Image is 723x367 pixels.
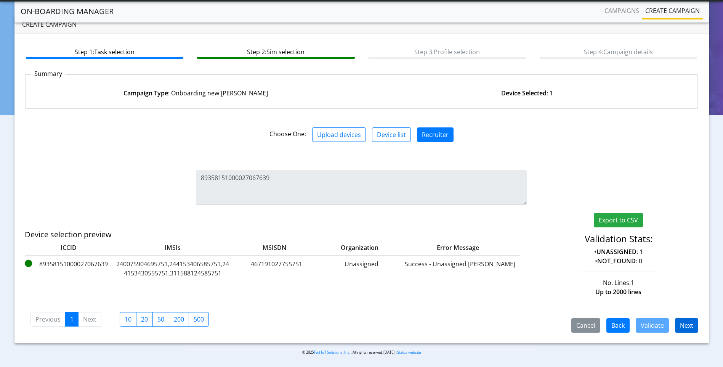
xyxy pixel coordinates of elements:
[312,127,366,142] button: Upload devices
[14,15,709,34] div: Create campaign
[631,278,634,287] span: 1
[115,243,230,252] label: IMSIs
[25,243,112,252] label: ICCID
[594,213,643,227] button: Export to CSV
[539,256,698,266] p: • : 0
[269,130,306,138] span: Choose One:
[417,127,454,142] button: Recruiter
[642,3,703,18] a: Create campaign
[65,312,79,327] a: 1
[540,44,697,59] btn: Step 4: Campaign details
[596,248,636,256] strong: UNASSIGNED
[152,312,169,327] label: 50
[368,44,526,59] btn: Step 3: Profile selection
[533,287,704,296] div: Up to 2000 lines
[115,259,230,278] label: 240075904695751,244153406585751,244153430555751,311588124585751
[25,259,112,278] label: 89358151000027067639
[197,44,354,59] btn: Step 2: Sim selection
[571,318,600,333] button: Cancel
[30,89,362,98] div: : Onboarding new [PERSON_NAME]
[25,230,474,239] h5: Device selection preview
[308,243,385,252] label: Organization
[601,3,642,18] a: Campaigns
[233,259,321,278] label: 467191027755751
[233,243,305,252] label: MSISDN
[675,318,698,333] button: Next
[123,89,168,97] strong: Campaign Type
[362,89,693,98] div: : 1
[636,318,669,333] button: Validate
[533,278,704,287] div: No. Lines:
[403,259,517,278] label: Success - Unassigned [PERSON_NAME]
[169,312,189,327] label: 200
[397,350,421,355] a: Status website
[314,350,351,355] a: Telit IoT Solutions, Inc.
[597,257,636,265] strong: NOT_FOUND
[539,233,698,245] h4: Validation Stats:
[324,259,400,278] label: Unassigned
[31,69,66,78] p: Summary
[539,247,698,256] p: • : 1
[136,312,153,327] label: 20
[120,312,136,327] label: 10
[372,127,411,142] button: Device list
[21,4,114,19] a: On-Boarding Manager
[189,312,209,327] label: 500
[26,44,183,59] btn: Step 1: Task selection
[388,243,502,252] label: Error Message
[501,89,547,97] strong: Device Selected
[186,349,537,355] p: © 2025 . All rights reserved.[DATE] |
[606,318,630,333] button: Back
